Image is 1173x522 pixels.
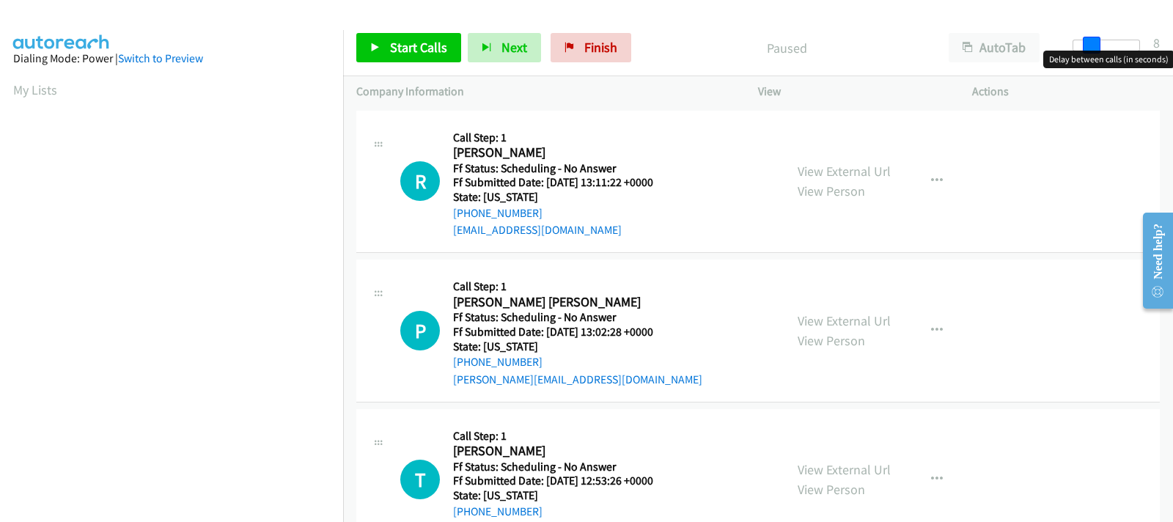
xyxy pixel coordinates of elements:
[13,81,57,98] a: My Lists
[798,481,865,498] a: View Person
[798,461,891,478] a: View External Url
[758,83,946,100] p: View
[1130,202,1173,319] iframe: Resource Center
[453,429,672,444] h5: Call Step: 1
[584,39,617,56] span: Finish
[972,83,1160,100] p: Actions
[453,223,622,237] a: [EMAIL_ADDRESS][DOMAIN_NAME]
[651,38,922,58] p: Paused
[390,39,447,56] span: Start Calls
[400,311,440,350] h1: P
[798,332,865,349] a: View Person
[551,33,631,62] a: Finish
[453,294,672,311] h2: [PERSON_NAME] [PERSON_NAME]
[453,175,672,190] h5: Ff Submitted Date: [DATE] 13:11:22 +0000
[453,355,543,369] a: [PHONE_NUMBER]
[453,325,702,339] h5: Ff Submitted Date: [DATE] 13:02:28 +0000
[400,311,440,350] div: The call is yet to be attempted
[453,310,702,325] h5: Ff Status: Scheduling - No Answer
[798,183,865,199] a: View Person
[453,144,672,161] h2: [PERSON_NAME]
[356,33,461,62] a: Start Calls
[1153,33,1160,53] div: 8
[501,39,527,56] span: Next
[453,161,672,176] h5: Ff Status: Scheduling - No Answer
[453,206,543,220] a: [PHONE_NUMBER]
[453,339,702,354] h5: State: [US_STATE]
[453,130,672,145] h5: Call Step: 1
[400,161,440,201] div: The call is yet to be attempted
[453,488,672,503] h5: State: [US_STATE]
[453,504,543,518] a: [PHONE_NUMBER]
[453,190,672,205] h5: State: [US_STATE]
[356,83,732,100] p: Company Information
[400,460,440,499] h1: T
[118,51,203,65] a: Switch to Preview
[453,460,672,474] h5: Ff Status: Scheduling - No Answer
[949,33,1040,62] button: AutoTab
[453,279,702,294] h5: Call Step: 1
[400,460,440,499] div: The call is yet to be attempted
[453,474,672,488] h5: Ff Submitted Date: [DATE] 12:53:26 +0000
[798,163,891,180] a: View External Url
[453,443,672,460] h2: [PERSON_NAME]
[400,161,440,201] h1: R
[468,33,541,62] button: Next
[798,312,891,329] a: View External Url
[453,372,702,386] a: [PERSON_NAME][EMAIL_ADDRESS][DOMAIN_NAME]
[13,50,330,67] div: Dialing Mode: Power |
